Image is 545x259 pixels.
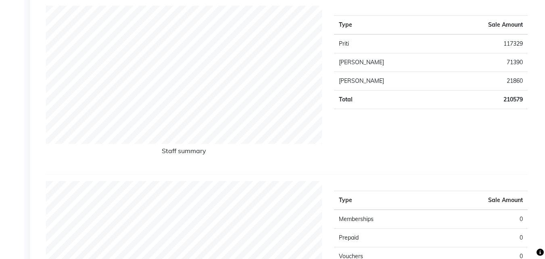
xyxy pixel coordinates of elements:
[334,34,441,53] td: Priti
[46,147,322,158] h6: Staff summary
[334,229,431,247] td: Prepaid
[441,53,528,72] td: 71390
[334,91,441,109] td: Total
[441,34,528,53] td: 117329
[441,91,528,109] td: 210579
[441,16,528,35] th: Sale Amount
[334,53,441,72] td: [PERSON_NAME]
[334,191,431,210] th: Type
[431,191,528,210] th: Sale Amount
[431,210,528,229] td: 0
[334,16,441,35] th: Type
[431,229,528,247] td: 0
[334,72,441,91] td: [PERSON_NAME]
[334,210,431,229] td: Memberships
[441,72,528,91] td: 21860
